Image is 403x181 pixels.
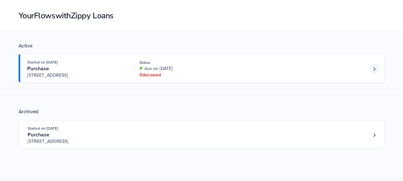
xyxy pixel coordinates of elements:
span: [STREET_ADDRESS] [27,72,125,79]
div: Archived [19,108,385,115]
span: Purchase [28,132,49,138]
a: Loan number 4178210 [370,130,379,140]
h1: Your Flows with Zippy Loans [19,10,385,21]
div: due on [DATE] [139,65,225,72]
div: Active [19,43,385,49]
span: [STREET_ADDRESS] [28,138,125,145]
div: 0 doc owed [139,72,225,78]
span: Purchase [27,65,49,72]
div: Status [139,60,225,65]
span: Started on [DATE] [27,60,58,65]
a: Open loan 4178210 [19,120,385,149]
span: Started on [DATE] [28,126,58,131]
a: Open loan 4231650 [19,54,385,82]
a: Loan number 4231650 [370,64,379,74]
